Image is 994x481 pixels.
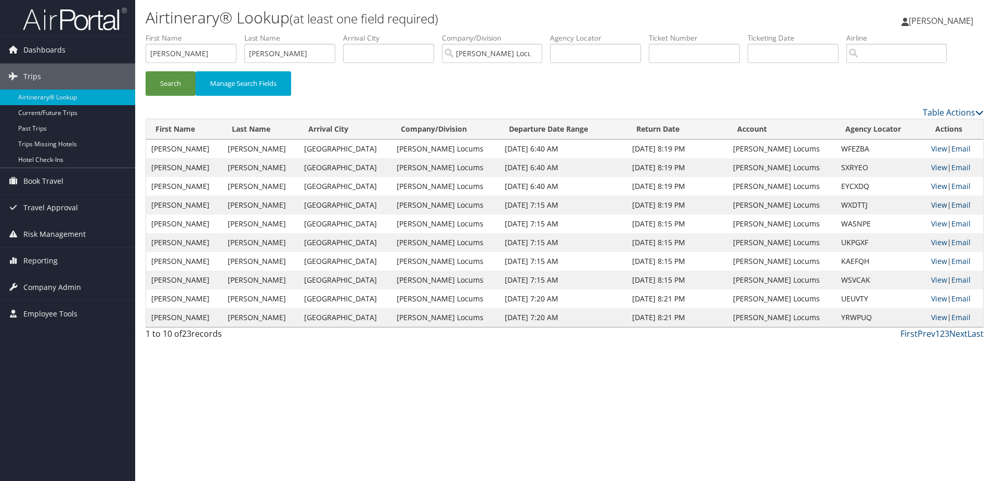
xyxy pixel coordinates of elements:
td: [PERSON_NAME] Locums [728,271,836,289]
td: [PERSON_NAME] Locums [728,308,836,327]
a: View [931,219,947,229]
td: | [926,271,983,289]
th: Arrival City: activate to sort column ascending [299,119,391,140]
a: Prev [918,328,935,339]
th: Last Name: activate to sort column ascending [223,119,299,140]
a: [PERSON_NAME] [901,5,984,36]
td: [GEOGRAPHIC_DATA] [299,271,391,289]
td: [GEOGRAPHIC_DATA] [299,308,391,327]
a: First [900,328,918,339]
td: [DATE] 6:40 AM [500,158,627,177]
td: [PERSON_NAME] Locums [391,196,500,214]
a: Last [967,328,984,339]
a: Email [951,275,971,285]
label: Ticket Number [649,33,748,43]
td: [PERSON_NAME] Locums [391,252,500,271]
td: [PERSON_NAME] [223,252,299,271]
td: [PERSON_NAME] Locums [391,177,500,196]
label: Airline [846,33,954,43]
th: Departure Date Range: activate to sort column ascending [500,119,627,140]
th: First Name: activate to sort column ascending [146,119,223,140]
th: Account: activate to sort column ascending [728,119,836,140]
td: KAEFQH [836,252,926,271]
td: [PERSON_NAME] Locums [728,214,836,233]
td: | [926,308,983,327]
button: Manage Search Fields [195,71,291,96]
td: WFEZBA [836,140,926,158]
td: [DATE] 7:15 AM [500,196,627,214]
td: [PERSON_NAME] Locums [391,308,500,327]
td: [PERSON_NAME] Locums [728,158,836,177]
span: Travel Approval [23,195,78,221]
th: Agency Locator: activate to sort column ascending [836,119,926,140]
td: WASNPE [836,214,926,233]
td: | [926,158,983,177]
td: [GEOGRAPHIC_DATA] [299,158,391,177]
small: (at least one field required) [290,10,438,27]
a: 1 [935,328,940,339]
td: | [926,196,983,214]
a: View [931,312,947,322]
a: 3 [945,328,949,339]
td: [PERSON_NAME] [146,214,223,233]
a: Email [951,144,971,154]
a: Email [951,294,971,303]
th: Return Date: activate to sort column ascending [627,119,728,140]
td: EYCXDQ [836,177,926,196]
td: UEUVTY [836,289,926,308]
td: | [926,252,983,271]
a: Next [949,328,967,339]
td: [DATE] 6:40 AM [500,177,627,196]
td: [DATE] 7:20 AM [500,289,627,308]
td: [PERSON_NAME] [223,158,299,177]
button: Search [146,71,195,96]
a: Email [951,256,971,266]
a: Table Actions [923,107,984,118]
td: [DATE] 7:15 AM [500,214,627,233]
td: [DATE] 8:15 PM [627,271,728,289]
td: WXDTTJ [836,196,926,214]
td: [PERSON_NAME] Locums [728,177,836,196]
a: View [931,294,947,303]
span: Trips [23,64,41,90]
a: View [931,237,947,247]
label: Ticketing Date [748,33,846,43]
td: [PERSON_NAME] Locums [391,214,500,233]
label: Arrival City [343,33,442,43]
span: Book Travel [23,168,63,194]
td: [DATE] 8:19 PM [627,158,728,177]
td: [PERSON_NAME] Locums [391,158,500,177]
label: First Name [146,33,244,43]
td: [PERSON_NAME] [223,308,299,327]
td: [PERSON_NAME] Locums [391,271,500,289]
td: [DATE] 7:15 AM [500,252,627,271]
span: Dashboards [23,37,66,63]
h1: Airtinerary® Lookup [146,7,704,29]
td: [DATE] 8:15 PM [627,233,728,252]
td: [PERSON_NAME] Locums [728,233,836,252]
td: [PERSON_NAME] Locums [728,289,836,308]
td: [PERSON_NAME] [223,233,299,252]
td: SXRYEO [836,158,926,177]
td: [GEOGRAPHIC_DATA] [299,252,391,271]
td: [DATE] 8:19 PM [627,140,728,158]
a: View [931,181,947,191]
span: 23 [182,328,191,339]
td: [DATE] 7:20 AM [500,308,627,327]
a: Email [951,237,971,247]
td: [PERSON_NAME] Locums [391,233,500,252]
td: [DATE] 8:21 PM [627,308,728,327]
td: [PERSON_NAME] [223,289,299,308]
td: | [926,233,983,252]
td: [DATE] 8:21 PM [627,289,728,308]
td: | [926,214,983,233]
a: Email [951,219,971,229]
a: View [931,275,947,285]
td: WSVCAK [836,271,926,289]
td: [GEOGRAPHIC_DATA] [299,177,391,196]
label: Company/Division [442,33,550,43]
td: [DATE] 8:15 PM [627,214,728,233]
td: [PERSON_NAME] Locums [391,140,500,158]
td: YRWPUQ [836,308,926,327]
a: Email [951,312,971,322]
